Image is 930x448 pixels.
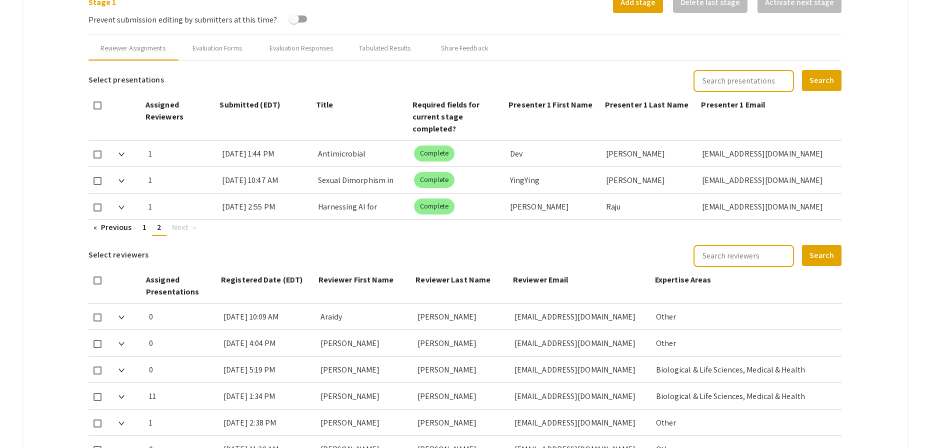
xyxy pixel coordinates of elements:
[656,330,834,356] div: Other
[118,179,124,183] img: Expand arrow
[417,383,506,409] div: [PERSON_NAME]
[417,303,506,329] div: [PERSON_NAME]
[417,409,506,435] div: [PERSON_NAME]
[88,69,164,91] h6: Select presentations
[192,43,242,53] div: Evaluation Forms
[148,140,214,166] div: 1
[414,172,454,188] mat-chip: Complete
[88,14,277,25] span: Prevent submission editing by submitters at this time?
[269,43,333,53] div: Evaluation Responses
[223,330,312,356] div: [DATE] 4:04 PM
[88,220,842,236] ul: Pagination
[118,152,124,156] img: Expand arrow
[655,274,711,285] span: Expertise Areas
[222,167,310,193] div: [DATE] 10:47 AM
[702,140,834,166] div: [EMAIL_ADDRESS][DOMAIN_NAME]
[88,244,149,266] h6: Select reviewers
[414,145,454,161] mat-chip: Complete
[514,330,648,356] div: [EMAIL_ADDRESS][DOMAIN_NAME]
[514,303,648,329] div: [EMAIL_ADDRESS][DOMAIN_NAME]
[7,403,42,440] iframe: Chat
[702,193,834,219] div: [EMAIL_ADDRESS][DOMAIN_NAME]
[605,99,688,110] span: Presenter 1 Last Name
[802,70,841,91] button: Search
[606,140,694,166] div: [PERSON_NAME]
[146,274,199,297] span: Assigned Presentations
[656,409,834,435] div: Other
[223,303,312,329] div: [DATE] 10:09 AM
[693,245,794,267] input: Search reviewers
[172,222,188,232] span: Next
[508,99,592,110] span: Presenter 1 First Name
[149,303,215,329] div: 0
[606,193,694,219] div: Raju
[100,43,165,53] div: Reviewer Assignments
[222,193,310,219] div: [DATE] 2:55 PM
[118,368,124,372] img: Expand arrow
[148,167,214,193] div: 1
[412,99,480,134] span: Required fields for current stage completed?
[318,193,406,219] div: Harnessing AI for Productive Use in the Classroom: A Research Proposal
[219,99,280,110] span: Submitted (EDT)
[320,303,409,329] div: Araidy
[513,274,568,285] span: Reviewer Email
[223,356,312,382] div: [DATE] 5:19 PM
[656,356,834,382] div: Biological & Life Sciences, Medical & Health Sciences, Other
[223,409,312,435] div: [DATE] 2:38 PM
[149,356,215,382] div: 0
[316,99,333,110] span: Title
[145,99,183,122] span: Assigned Reviewers
[701,99,765,110] span: Presenter 1 Email
[320,383,409,409] div: [PERSON_NAME]
[414,198,454,214] mat-chip: Complete
[157,222,161,232] span: 2
[118,421,124,425] img: Expand arrow
[606,167,694,193] div: [PERSON_NAME]
[149,330,215,356] div: 0
[320,409,409,435] div: [PERSON_NAME]
[510,140,598,166] div: Dev
[221,274,302,285] span: Registered Date (EDT)
[318,140,406,166] div: Antimicrobial Resistance: Exploration of the YscF Protein Type 3 Needle-System using Artificial I...
[318,167,406,193] div: Sexual Dimorphism in Physiological, Metabolic, and Hypothalamic Alterations in the Tg-SwDI Mouse ...
[320,330,409,356] div: [PERSON_NAME]
[359,43,410,53] div: Tabulated Results
[118,342,124,346] img: Expand arrow
[514,383,648,409] div: [EMAIL_ADDRESS][DOMAIN_NAME]
[118,395,124,399] img: Expand arrow
[149,383,215,409] div: 11
[702,167,834,193] div: [EMAIL_ADDRESS][DOMAIN_NAME]
[415,274,490,285] span: Reviewer Last Name
[118,205,124,209] img: Expand arrow
[222,140,310,166] div: [DATE] 1:44 PM
[149,409,215,435] div: 1
[88,220,137,235] a: Previous page
[514,356,648,382] div: [EMAIL_ADDRESS][DOMAIN_NAME]
[693,70,794,92] input: Search presentations
[802,245,841,266] button: Search
[656,303,834,329] div: Other
[318,274,394,285] span: Reviewer First Name
[142,222,146,232] span: 1
[320,356,409,382] div: [PERSON_NAME]
[441,43,488,53] div: Share Feedback
[656,383,834,409] div: Biological & Life Sciences, Medical & Health Sciences, Other
[510,167,598,193] div: YingYing
[417,356,506,382] div: [PERSON_NAME]
[148,193,214,219] div: 1
[514,409,648,435] div: [EMAIL_ADDRESS][DOMAIN_NAME]
[417,330,506,356] div: [PERSON_NAME]
[510,193,598,219] div: [PERSON_NAME]
[223,383,312,409] div: [DATE] 1:34 PM
[118,315,124,319] img: Expand arrow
